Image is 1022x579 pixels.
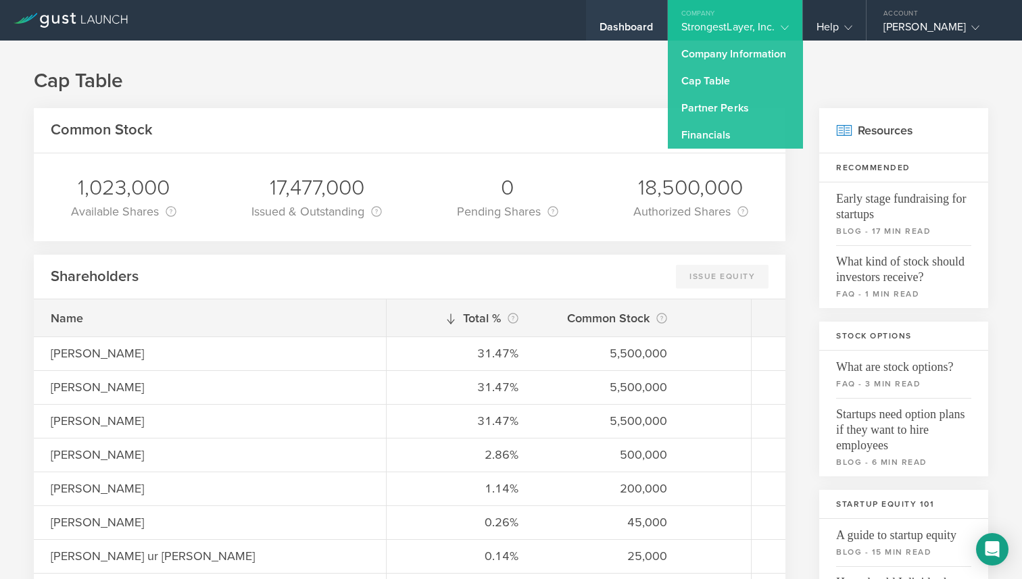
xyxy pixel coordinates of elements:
[552,378,667,396] div: 5,500,000
[883,20,998,41] div: [PERSON_NAME]
[51,267,139,286] h2: Shareholders
[681,20,789,41] div: StrongestLayer, Inc.
[404,446,518,463] div: 2.86%
[71,174,176,202] div: 1,023,000
[836,351,971,375] span: What are stock options?
[836,378,971,390] small: faq - 3 min read
[836,546,971,558] small: blog - 15 min read
[552,480,667,497] div: 200,000
[404,412,518,430] div: 31.47%
[819,322,988,351] h3: Stock Options
[404,345,518,362] div: 31.47%
[51,513,287,531] div: [PERSON_NAME]
[836,288,971,300] small: faq - 1 min read
[51,120,153,140] h2: Common Stock
[600,20,654,41] div: Dashboard
[819,490,988,519] h3: Startup Equity 101
[251,202,382,221] div: Issued & Outstanding
[819,351,988,398] a: What are stock options?faq - 3 min read
[404,513,518,531] div: 0.26%
[836,225,971,237] small: blog - 17 min read
[552,513,667,531] div: 45,000
[819,519,988,566] a: A guide to startup equityblog - 15 min read
[817,20,852,41] div: Help
[819,245,988,308] a: What kind of stock should investors receive?faq - 1 min read
[404,378,518,396] div: 31.47%
[836,456,971,468] small: blog - 6 min read
[404,309,518,328] div: Total %
[836,245,971,285] span: What kind of stock should investors receive?
[34,68,988,95] h1: Cap Table
[51,547,287,565] div: [PERSON_NAME] ur [PERSON_NAME]
[71,202,176,221] div: Available Shares
[404,480,518,497] div: 1.14%
[836,182,971,222] span: Early stage fundraising for startups
[819,153,988,182] h3: Recommended
[633,174,748,202] div: 18,500,000
[633,202,748,221] div: Authorized Shares
[51,309,287,327] div: Name
[819,108,988,153] h2: Resources
[552,412,667,430] div: 5,500,000
[552,547,667,565] div: 25,000
[836,398,971,453] span: Startups need option plans if they want to hire employees
[836,519,971,543] span: A guide to startup equity
[251,174,382,202] div: 17,477,000
[51,412,287,430] div: [PERSON_NAME]
[819,182,988,245] a: Early stage fundraising for startupsblog - 17 min read
[457,202,558,221] div: Pending Shares
[51,446,287,463] div: [PERSON_NAME]
[819,398,988,476] a: Startups need option plans if they want to hire employeesblog - 6 min read
[457,174,558,202] div: 0
[51,378,287,396] div: [PERSON_NAME]
[51,345,287,362] div: [PERSON_NAME]
[552,309,667,328] div: Common Stock
[976,533,1008,565] div: Open Intercom Messenger
[552,345,667,362] div: 5,500,000
[404,547,518,565] div: 0.14%
[552,446,667,463] div: 500,000
[51,480,287,497] div: [PERSON_NAME]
